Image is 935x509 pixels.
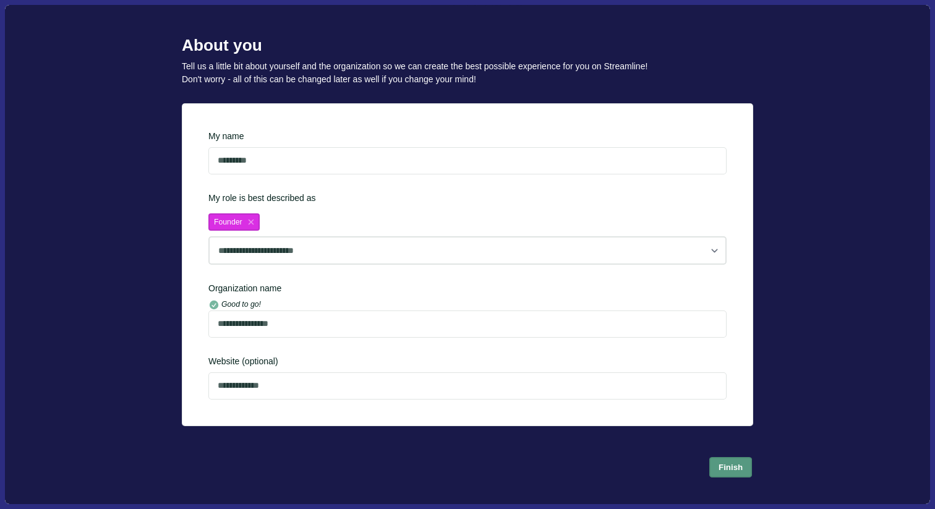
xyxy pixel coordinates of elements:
div: Organization name [208,282,727,295]
span: Founder [214,218,242,227]
div: Good to go! [221,299,261,310]
span: Website (optional) [208,355,727,368]
div: My name [208,130,727,143]
button: Finish [709,456,753,477]
div: My role is best described as [208,192,727,265]
button: close [245,216,257,228]
div: About you [182,36,753,56]
p: Don't worry - all of this can be changed later as well if you change your mind! [182,73,753,86]
p: Tell us a little bit about yourself and the organization so we can create the best possible exper... [182,60,753,73]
